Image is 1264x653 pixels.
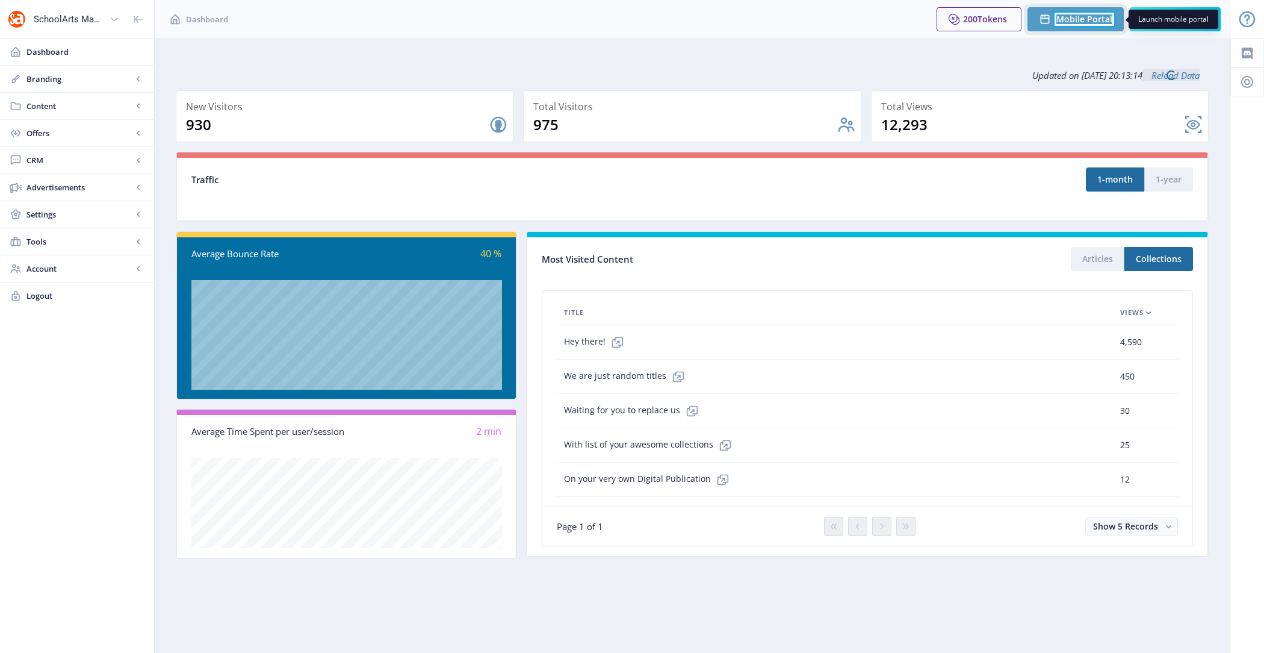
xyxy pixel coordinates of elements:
span: We are just random titles [564,364,690,389]
span: With list of your awesome collections [564,433,737,457]
span: Content [26,100,132,112]
span: Advertisements [26,181,132,193]
div: Total Visitors [533,98,855,115]
span: 40 % [480,247,501,260]
button: Articles [1071,247,1124,271]
span: Title [564,305,584,320]
span: 4,590 [1120,335,1142,349]
button: 200Tokens [937,7,1021,31]
span: Dashboard [26,46,144,58]
span: On your very own Digital Publication [564,467,735,492]
div: 2 min [347,425,502,439]
button: Live Preview [1130,7,1221,31]
span: Waiting for you to replace us [564,399,704,423]
button: Mobile Portal [1027,7,1124,31]
span: Tools [26,236,132,248]
div: Average Time Spent per user/session [191,425,347,439]
div: Average Bounce Rate [191,247,347,261]
span: Branding [26,73,132,85]
span: 25 [1120,438,1130,452]
button: Show 5 Records [1085,517,1178,536]
span: 12 [1120,472,1130,487]
span: Logout [26,290,144,302]
span: Offers [26,127,132,139]
span: Tokens [977,13,1007,25]
span: CRM [26,154,132,166]
span: Views [1120,305,1144,320]
button: 1-month [1086,167,1144,192]
div: SchoolArts Magazine [34,6,105,33]
div: Traffic [191,173,692,187]
span: 450 [1120,369,1135,384]
span: Launch mobile portal [1138,14,1209,24]
span: Settings [26,208,132,220]
button: 1-year [1144,167,1193,192]
button: Collections [1124,247,1193,271]
span: 30 [1120,404,1130,418]
span: Page 1 of 1 [557,520,603,533]
div: New Visitors [186,98,508,115]
span: Show 5 Records [1093,520,1158,532]
div: 930 [186,115,489,134]
span: Account [26,263,132,275]
div: Most Visited Content [542,250,867,269]
span: Dashboard [186,13,228,25]
span: Hey there! [564,330,630,354]
div: 975 [533,115,836,134]
img: properties.app_icon.png [7,10,26,29]
span: Mobile Portal [1056,14,1112,24]
div: 12,293 [881,115,1184,134]
div: Total Views [881,98,1203,115]
a: Reload Data [1142,69,1200,81]
div: Updated on [DATE] 20:13:14 [176,60,1209,90]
